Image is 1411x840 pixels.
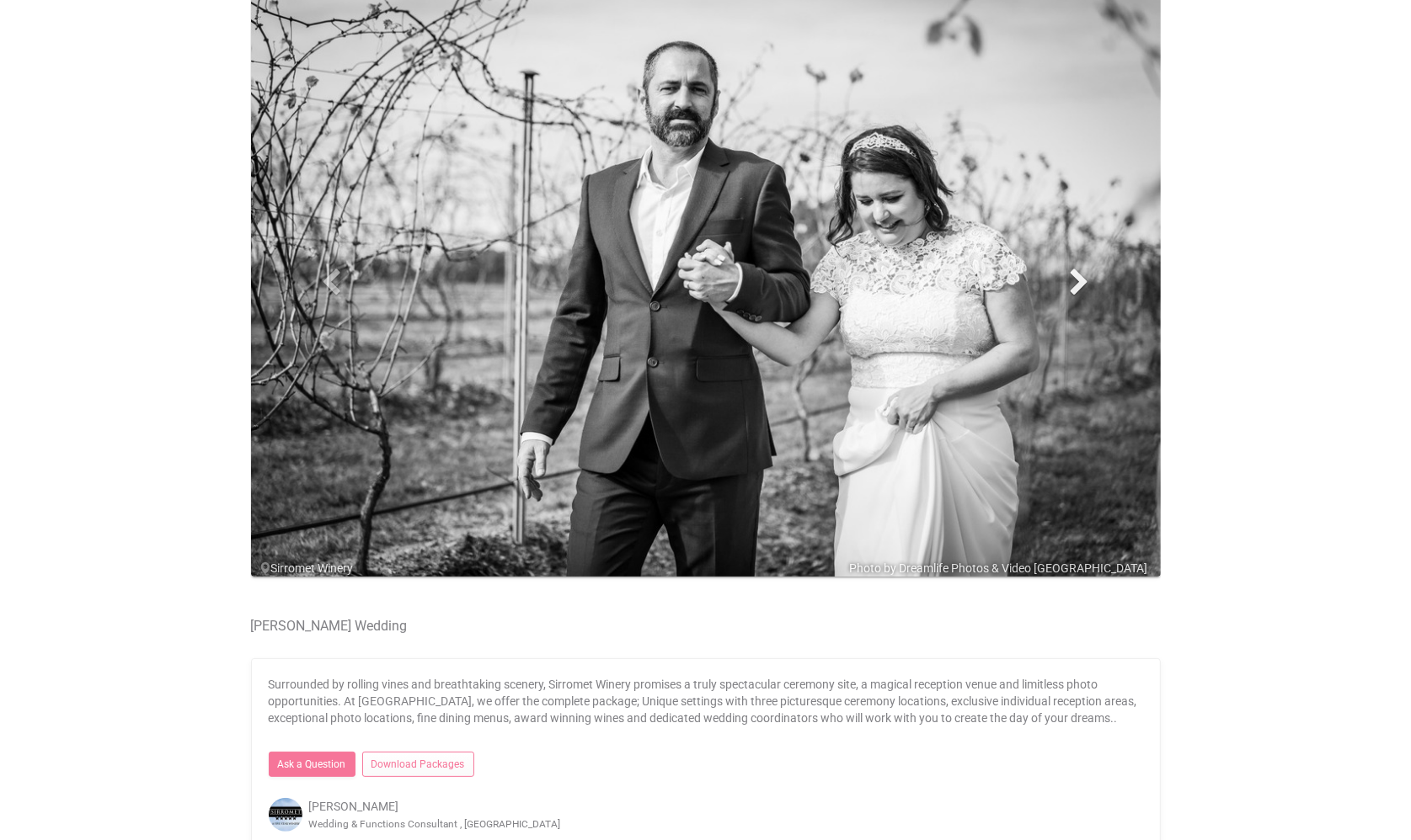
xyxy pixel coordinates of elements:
img: Logo.JPG [269,798,302,832]
small: Wedding & Functions Consultant , [GEOGRAPHIC_DATA] [309,818,561,830]
h4: [PERSON_NAME] Wedding [251,619,1161,634]
div: Sirromet Winery [259,560,1169,577]
p: Surrounded by rolling vines and breathtaking scenery, Sirromet Winery promises a truly spectacula... [269,676,1143,726]
a: Ask a Question [269,752,355,777]
a: Download Packages [362,752,474,777]
div: [PERSON_NAME] [256,798,1156,832]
